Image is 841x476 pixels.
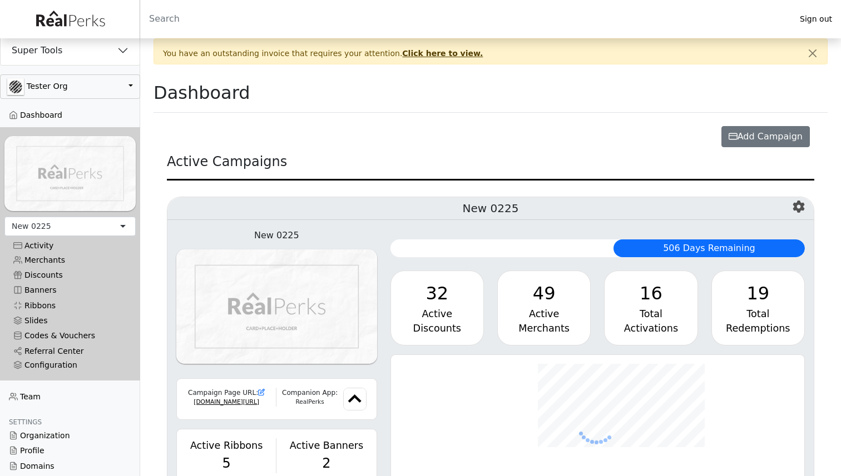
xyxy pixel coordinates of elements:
[400,280,474,307] div: 32
[507,307,581,321] div: Active
[4,328,136,343] a: Codes & Vouchers
[614,280,688,307] div: 16
[1,36,140,65] button: Super Tools
[4,136,136,211] img: YwTeL3jZSrAT56iJcvSStD5YpDe8igg4lYGgStdL.png
[176,229,377,242] div: New 0225
[4,298,136,313] a: Ribbons
[507,321,581,335] div: Merchants
[614,239,805,257] div: 506 Days Remaining
[163,48,483,59] span: You have an outstanding invoice that requires your attention.
[283,438,369,453] div: Active Banners
[184,453,269,473] div: 5
[343,388,367,411] img: KwTlqFhRH4WwKgxcXgx36gGD0DrOQvd6PbW9qE8Y.png
[13,241,127,250] div: Activity
[721,321,795,335] div: Redemptions
[176,249,377,364] img: YwTeL3jZSrAT56iJcvSStD5YpDe8igg4lYGgStdL.png
[167,152,814,181] div: Active Campaigns
[30,7,110,32] img: real_perks_logo-01.svg
[283,453,369,473] div: 2
[721,280,795,307] div: 19
[400,307,474,321] div: Active
[4,344,136,359] a: Referral Center
[721,126,810,147] button: Add Campaign
[400,321,474,335] div: Discounts
[276,398,343,407] div: RealPerks
[283,438,369,473] a: Active Banners 2
[154,82,250,103] h1: Dashboard
[4,283,136,298] a: Banners
[194,398,259,405] a: [DOMAIN_NAME][URL]
[276,388,343,398] div: Companion App:
[711,270,805,345] a: 19 Total Redemptions
[807,48,818,59] button: Close
[12,221,51,232] div: New 0225
[721,307,795,321] div: Total
[184,388,269,398] div: Campaign Page URL:
[4,268,136,283] a: Discounts
[614,307,688,321] div: Total
[4,252,136,267] a: Merchants
[7,78,24,95] img: U8HXMXayUXsSc1Alc1IDB2kpbY6ZdzOhJPckFyi9.jpg
[184,438,269,453] div: Active Ribbons
[184,438,269,473] a: Active Ribbons 5
[497,270,591,345] a: 49 Active Merchants
[13,360,127,370] div: Configuration
[507,280,581,307] div: 49
[604,270,697,345] a: 16 Total Activations
[402,49,483,58] a: Click here to view.
[167,197,814,220] h5: New 0225
[9,418,42,426] span: Settings
[140,6,791,32] input: Search
[390,270,484,345] a: 32 Active Discounts
[791,12,841,27] a: Sign out
[4,313,136,328] a: Slides
[614,321,688,335] div: Activations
